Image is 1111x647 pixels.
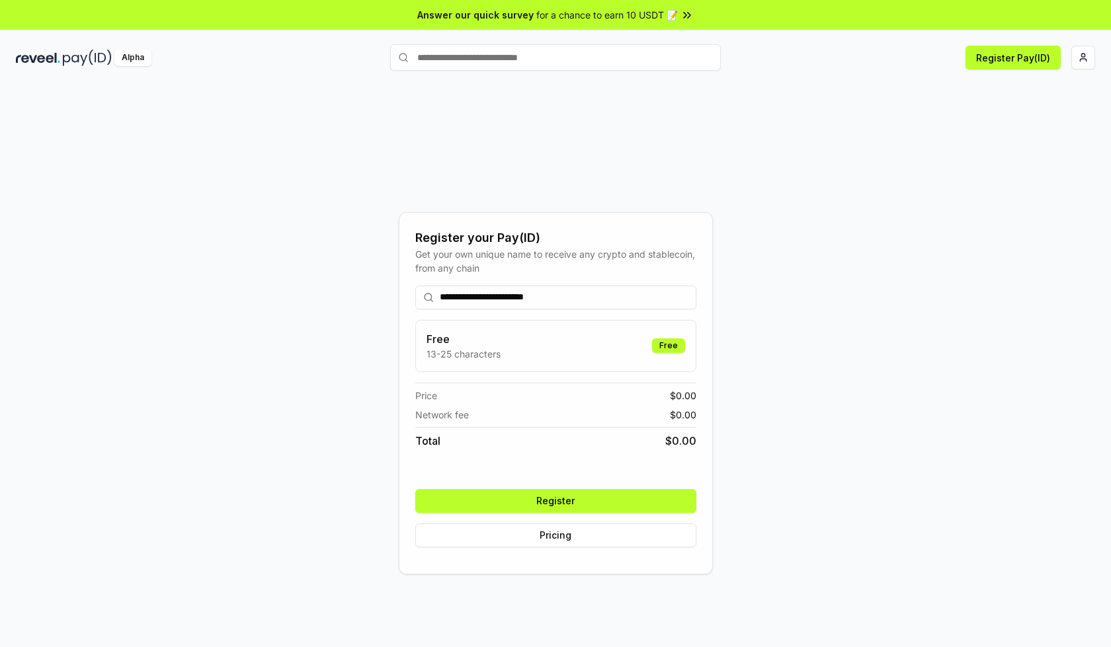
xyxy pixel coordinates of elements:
button: Pricing [415,523,696,547]
span: $ 0.00 [670,389,696,402]
span: Answer our quick survey [417,8,534,22]
div: Register your Pay(ID) [415,229,696,247]
span: Total [415,433,440,449]
div: Free [652,338,685,353]
button: Register Pay(ID) [966,46,1061,69]
span: $ 0.00 [670,408,696,422]
div: Alpha [114,50,151,66]
span: for a chance to earn 10 USDT 📝 [536,8,678,22]
span: $ 0.00 [665,433,696,449]
img: reveel_dark [16,50,60,66]
h3: Free [427,331,501,347]
span: Price [415,389,437,402]
div: Get your own unique name to receive any crypto and stablecoin, from any chain [415,247,696,275]
img: pay_id [63,50,112,66]
p: 13-25 characters [427,347,501,361]
span: Network fee [415,408,469,422]
button: Register [415,489,696,513]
